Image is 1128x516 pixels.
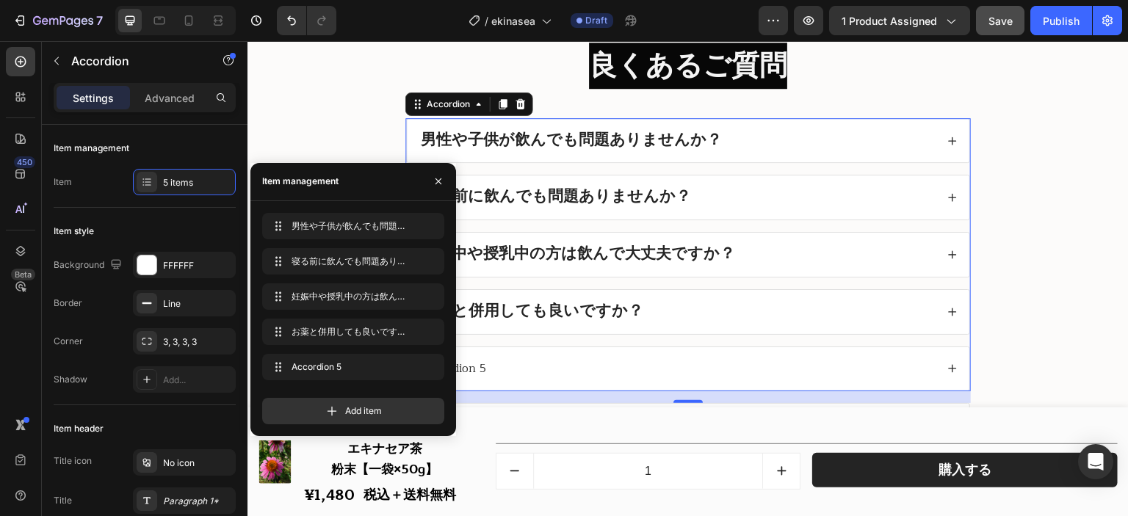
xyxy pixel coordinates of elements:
p: Settings [73,90,114,106]
div: Publish [1043,13,1080,29]
input: quantity [286,413,516,448]
button: Save [976,6,1024,35]
p: Accordion [71,52,196,70]
span: Add item [345,404,382,418]
button: increment [516,413,552,448]
div: Item [54,175,72,189]
span: 寝る前に飲んでも問題ありませんか？ [292,255,409,268]
button: Publish [1030,6,1092,35]
span: / [485,13,488,29]
div: Undo/Redo [277,6,336,35]
span: 1 product assigned [842,13,937,29]
div: Item header [54,422,104,435]
div: Open Intercom Messenger [1078,444,1113,479]
div: Add... [163,374,232,387]
button: 1 product assigned [829,6,970,35]
div: 購入する [691,421,744,437]
span: 妊娠中や授乳中の方は飲んで大丈夫ですか？ [292,290,409,303]
div: Line [163,297,232,310]
div: Item management [54,142,129,155]
div: Border [54,297,82,310]
div: 450 [14,156,35,168]
div: Paragraph 1* [163,495,232,508]
span: ekinasea [491,13,535,29]
div: Title [54,494,72,507]
span: 男性や子供が飲んでも問題ありませんか？ [292,219,409,233]
p: Advanced [145,90,195,106]
iframe: Design area [247,41,1128,516]
div: 3, 3, 3, 3 [163,335,232,349]
span: お薬と併用しても良いですか？ [292,325,409,338]
div: Background [54,255,125,275]
span: Draft [585,14,607,27]
button: 7 [6,6,109,35]
div: Item management [262,175,339,188]
div: FFFFFF [163,259,232,272]
div: Corner [54,335,83,348]
div: Beta [11,269,35,280]
div: Item style [54,225,94,238]
div: Shadow [54,373,87,386]
div: No icon [163,457,232,470]
div: Title icon [54,454,92,468]
button: 購入する [565,412,870,446]
button: decrement [249,413,286,448]
span: Accordion 5 [292,360,409,374]
span: Save [988,15,1013,27]
p: 7 [96,12,103,29]
div: 5 items [163,176,232,189]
